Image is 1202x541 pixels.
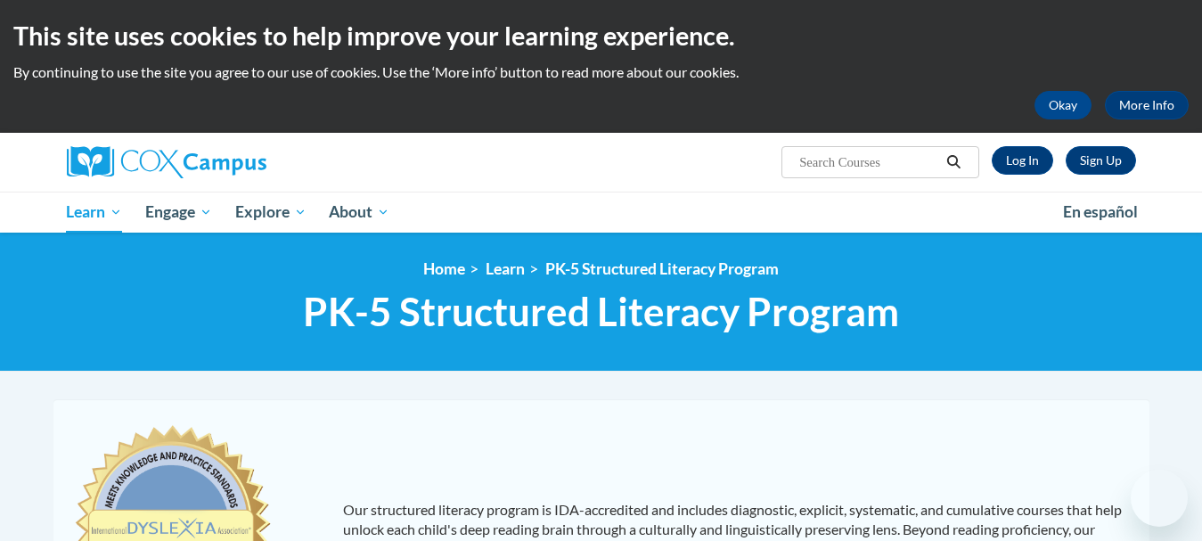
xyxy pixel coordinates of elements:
[317,192,401,233] a: About
[13,62,1189,82] p: By continuing to use the site you agree to our use of cookies. Use the ‘More info’ button to read...
[66,201,122,223] span: Learn
[1066,146,1136,175] a: Register
[303,288,899,335] span: PK-5 Structured Literacy Program
[1105,91,1189,119] a: More Info
[545,259,779,278] a: PK-5 Structured Literacy Program
[1051,193,1149,231] a: En español
[940,152,967,173] button: Search
[40,192,1163,233] div: Main menu
[145,201,212,223] span: Engage
[13,18,1189,53] h2: This site uses cookies to help improve your learning experience.
[224,192,318,233] a: Explore
[235,201,307,223] span: Explore
[486,259,525,278] a: Learn
[797,152,940,173] input: Search Courses
[67,146,266,178] img: Cox Campus
[1131,470,1188,527] iframe: Button to launch messaging window
[1063,202,1138,221] span: En español
[67,146,405,178] a: Cox Campus
[423,259,465,278] a: Home
[1034,91,1092,119] button: Okay
[55,192,135,233] a: Learn
[992,146,1053,175] a: Log In
[134,192,224,233] a: Engage
[329,201,389,223] span: About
